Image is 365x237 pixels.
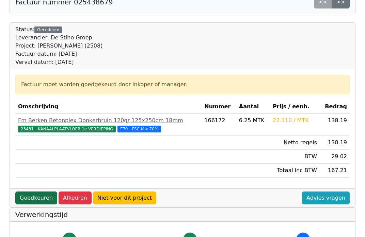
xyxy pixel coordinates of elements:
td: 138.19 [320,114,350,136]
th: Bedrag [320,100,350,114]
h5: Verwerkingstijd [15,211,350,219]
div: Project: [PERSON_NAME] (2508) [15,42,102,50]
td: Totaal inc BTW [270,164,320,178]
a: Niet voor dit project [93,192,156,204]
div: Factuur datum: [DATE] [15,50,102,58]
div: Verval datum: [DATE] [15,58,102,66]
td: 166172 [202,114,236,136]
div: 22.110 / MTK [273,116,317,125]
a: Fm Berken Betonplex Donkerbruin 120gr 125x250cm 18mm23431 - KANAALPLAATVLOER 1e VERDIEPING F70 - ... [18,116,199,133]
th: Prijs / eenh. [270,100,320,114]
div: Factuur moet worden goedgekeurd door inkoper of manager. [21,80,344,89]
th: Omschrijving [15,100,202,114]
div: Gecodeerd [34,26,62,33]
div: 6.25 MTK [239,116,267,125]
div: Fm Berken Betonplex Donkerbruin 120gr 125x250cm 18mm [18,116,199,125]
a: Advies vragen [302,192,350,204]
span: 23431 - KANAALPLAATVLOER 1e VERDIEPING [18,126,116,132]
td: BTW [270,150,320,164]
th: Aantal [236,100,270,114]
td: 29.02 [320,150,350,164]
a: Goedkeuren [15,192,57,204]
div: Leverancier: De Stiho Groep [15,34,102,42]
div: Status: [15,25,102,66]
a: Afkeuren [59,192,92,204]
td: Netto regels [270,136,320,150]
span: F70 - FSC Mix 70% [117,126,161,132]
td: 167.21 [320,164,350,178]
td: 138.19 [320,136,350,150]
th: Nummer [202,100,236,114]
